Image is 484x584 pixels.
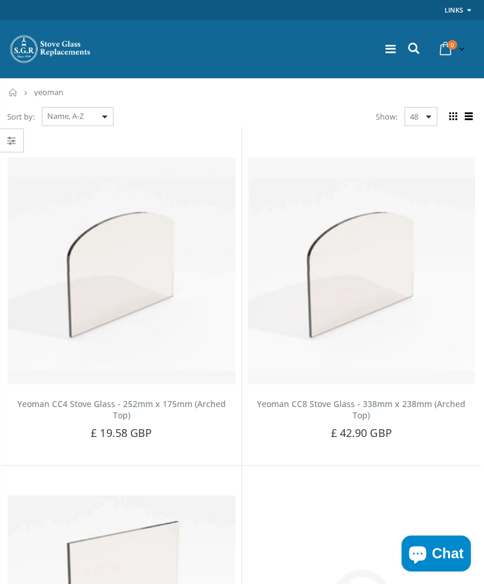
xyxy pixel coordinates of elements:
[91,426,152,440] span: £ 19.58 GBP
[462,110,475,123] span: List view
[398,536,474,574] inbox-online-store-chat: Shopify online store chat
[7,106,35,127] span: Sort by:
[257,398,465,421] a: Yeoman CC8 Stove Glass - 338mm x 238mm (Arched Top)
[385,41,396,57] a: Menu
[445,2,463,17] a: Links
[248,157,476,385] img: Yeoman CC8 Stove Glass
[8,157,235,385] img: Yeoman CC4 Stove Glass
[376,107,397,126] span: Show:
[9,88,18,96] a: Home
[34,87,63,97] span: yeoman
[331,426,392,440] span: £ 42.90 GBP
[448,40,457,50] span: 0
[435,37,467,60] a: 0
[17,398,226,421] a: Yeoman CC4 Stove Glass - 252mm x 175mm (Arched Top)
[446,110,460,123] span: Grid view
[9,34,93,64] img: Stove Glass Replacement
